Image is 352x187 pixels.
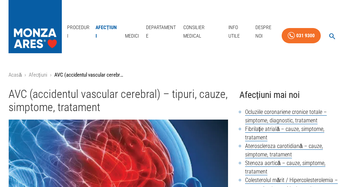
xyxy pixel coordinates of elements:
[50,71,52,79] li: ›
[245,143,323,158] a: Ateroscleroza carotidiană – cauze, simptome, tratament
[29,72,47,78] a: Afecțiuni
[245,109,327,124] a: Ocluziile coronariene cronice totale – simptome, diagnostic, tratament
[25,71,26,79] li: ›
[245,126,324,141] a: Fibrilație atrială – cauze, simptome, tratament
[64,20,93,43] a: Proceduri
[180,20,226,43] a: Consilier Medical
[239,88,343,102] h4: Afecțiuni mai noi
[9,71,343,79] nav: breadcrumb
[54,71,125,79] p: AVC (accidentul vascular cerebral) – tipuri, cauze, simptome, tratament
[143,20,180,43] a: Departamente
[282,28,321,43] a: 031 9300
[120,29,143,43] a: Medici
[9,88,228,114] h1: AVC (accidentul vascular cerebral) – tipuri, cauze, simptome, tratament
[226,20,253,43] a: Info Utile
[296,31,315,40] div: 031 9300
[9,72,22,78] a: Acasă
[93,20,120,43] a: Afecțiuni
[253,20,282,43] a: Despre Noi
[245,160,325,175] a: Stenoza aortică – cauze, simptome, tratament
